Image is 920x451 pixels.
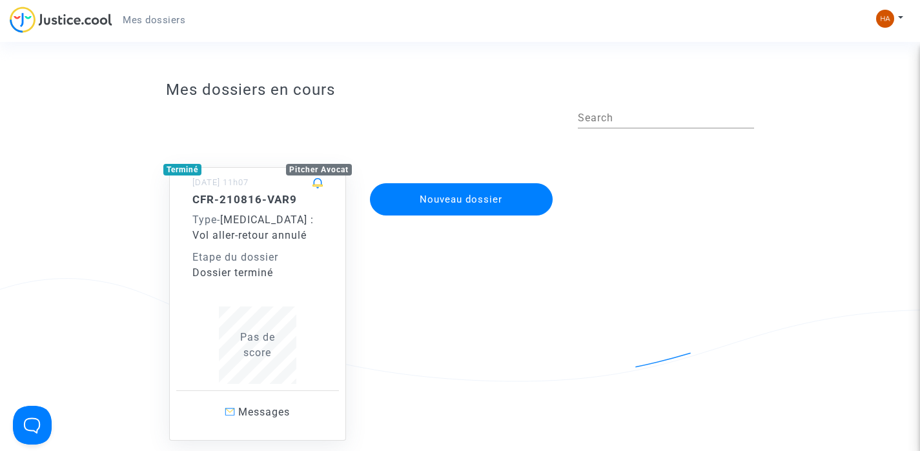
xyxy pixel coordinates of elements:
button: Nouveau dossier [370,183,553,215]
h3: Mes dossiers en cours [166,81,754,99]
div: Pitcher Avocat [286,164,352,175]
img: 77bcf7ee1987a0052894d6485be601b9 [876,10,894,28]
small: [DATE] 11h07 [192,177,249,187]
iframe: Help Scout Beacon - Open [13,406,52,445]
div: Dossier terminé [192,265,323,281]
h5: CFR-210816-VAR9 [192,193,323,206]
a: Messages [176,390,339,434]
div: Etape du dossier [192,250,323,265]
img: jc-logo.svg [10,6,112,33]
span: [MEDICAL_DATA] : Vol aller-retour annulé [192,214,314,241]
span: Mes dossiers [123,14,185,26]
div: Terminé [163,164,201,175]
a: Nouveau dossier [369,175,555,187]
span: Pas de score [240,331,275,359]
span: Type [192,214,217,226]
span: Messages [238,406,290,418]
span: - [192,214,220,226]
a: TerminéPitcher Avocat[DATE] 11h07CFR-210816-VAR9Type-[MEDICAL_DATA] : Vol aller-retour annuléEtap... [156,141,359,441]
a: Mes dossiers [112,10,196,30]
